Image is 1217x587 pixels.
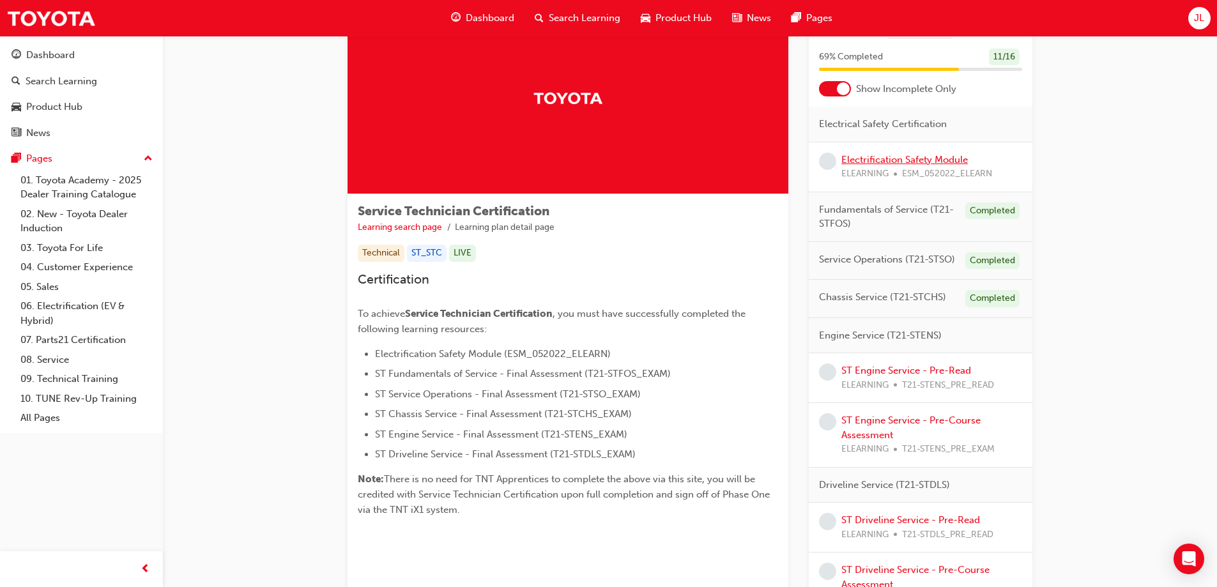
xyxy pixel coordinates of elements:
[375,408,632,420] span: ST Chassis Service - Final Assessment (T21-STCHS_EXAM)
[5,95,158,119] a: Product Hub
[5,41,158,147] button: DashboardSearch LearningProduct HubNews
[375,368,671,379] span: ST Fundamentals of Service - Final Assessment (T21-STFOS_EXAM)
[819,153,836,170] span: learningRecordVerb_NONE-icon
[358,473,772,515] span: There is no need for TNT Apprentices to complete the above via this site, you will be credited wi...
[375,348,611,360] span: Electrification Safety Module (ESM_052022_ELEARN)
[5,121,158,145] a: News
[441,5,524,31] a: guage-iconDashboard
[358,308,405,319] span: To achieve
[819,478,950,492] span: Driveline Service (T21-STDLS)
[141,561,150,577] span: prev-icon
[26,74,97,89] div: Search Learning
[26,151,52,166] div: Pages
[722,5,781,31] a: news-iconNews
[11,102,21,113] span: car-icon
[841,378,889,393] span: ELEARNING
[535,10,544,26] span: search-icon
[358,473,384,485] span: Note:
[841,528,889,542] span: ELEARNING
[26,126,50,141] div: News
[6,4,96,33] img: Trak
[631,5,722,31] a: car-iconProduct Hub
[455,220,555,235] li: Learning plan detail page
[549,11,620,26] span: Search Learning
[902,378,994,393] span: T21-STENS_PRE_READ
[358,204,549,218] span: Service Technician Certification
[841,514,980,526] a: ST Driveline Service - Pre-Read
[533,87,603,109] img: Trak
[819,50,883,65] span: 69 % Completed
[15,389,158,409] a: 10. TUNE Rev-Up Training
[405,308,553,319] span: Service Technician Certification
[841,167,889,181] span: ELEARNING
[965,202,1020,220] div: Completed
[1174,544,1204,574] div: Open Intercom Messenger
[989,49,1020,66] div: 11 / 16
[15,350,158,370] a: 08. Service
[407,245,447,262] div: ST_STC
[819,290,946,305] span: Chassis Service (T21-STCHS)
[902,528,993,542] span: T21-STDLS_PRE_READ
[449,245,476,262] div: LIVE
[144,151,153,167] span: up-icon
[375,429,627,440] span: ST Engine Service - Final Assessment (T21-STENS_EXAM)
[375,448,636,460] span: ST Driveline Service - Final Assessment (T21-STDLS_EXAM)
[641,10,650,26] span: car-icon
[806,11,832,26] span: Pages
[732,10,742,26] span: news-icon
[11,128,21,139] span: news-icon
[819,563,836,580] span: learningRecordVerb_NONE-icon
[819,328,942,343] span: Engine Service (T21-STENS)
[375,388,641,400] span: ST Service Operations - Final Assessment (T21-STSO_EXAM)
[15,257,158,277] a: 04. Customer Experience
[451,10,461,26] span: guage-icon
[15,238,158,258] a: 03. Toyota For Life
[841,442,889,457] span: ELEARNING
[781,5,843,31] a: pages-iconPages
[11,76,20,88] span: search-icon
[965,290,1020,307] div: Completed
[15,277,158,297] a: 05. Sales
[1188,7,1211,29] button: JL
[5,147,158,171] button: Pages
[15,330,158,350] a: 07. Parts21 Certification
[1194,11,1204,26] span: JL
[819,252,955,267] span: Service Operations (T21-STSO)
[792,10,801,26] span: pages-icon
[26,100,82,114] div: Product Hub
[358,245,404,262] div: Technical
[841,415,981,441] a: ST Engine Service - Pre-Course Assessment
[15,296,158,330] a: 06. Electrification (EV & Hybrid)
[358,308,748,335] span: , you must have successfully completed the following learning resources:
[819,202,955,231] span: Fundamentals of Service (T21-STFOS)
[358,272,429,287] span: Certification
[819,513,836,530] span: learningRecordVerb_NONE-icon
[965,252,1020,270] div: Completed
[819,363,836,381] span: learningRecordVerb_NONE-icon
[5,43,158,67] a: Dashboard
[819,413,836,431] span: learningRecordVerb_NONE-icon
[15,408,158,428] a: All Pages
[747,11,771,26] span: News
[11,153,21,165] span: pages-icon
[15,171,158,204] a: 01. Toyota Academy - 2025 Dealer Training Catalogue
[15,204,158,238] a: 02. New - Toyota Dealer Induction
[15,369,158,389] a: 09. Technical Training
[11,50,21,61] span: guage-icon
[655,11,712,26] span: Product Hub
[5,70,158,93] a: Search Learning
[819,117,947,132] span: Electrical Safety Certification
[841,365,971,376] a: ST Engine Service - Pre-Read
[466,11,514,26] span: Dashboard
[524,5,631,31] a: search-iconSearch Learning
[902,167,992,181] span: ESM_052022_ELEARN
[358,222,442,233] a: Learning search page
[841,154,968,165] a: Electrification Safety Module
[26,48,75,63] div: Dashboard
[902,442,995,457] span: T21-STENS_PRE_EXAM
[856,82,956,96] span: Show Incomplete Only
